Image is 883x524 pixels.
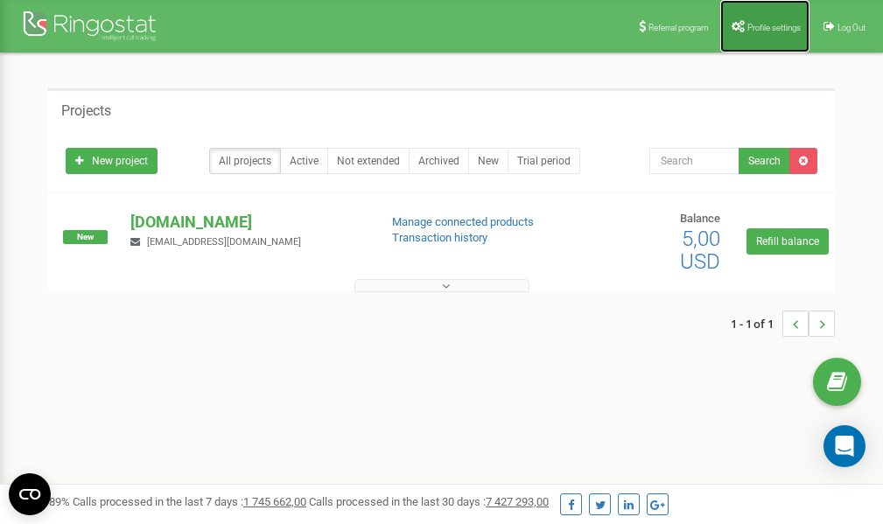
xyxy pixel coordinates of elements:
[739,148,790,174] button: Search
[61,103,111,119] h5: Projects
[508,148,580,174] a: Trial period
[63,230,108,244] span: New
[9,473,51,515] button: Open CMP widget
[731,311,782,337] span: 1 - 1 of 1
[243,495,306,508] u: 1 745 662,00
[66,148,158,174] a: New project
[747,23,801,32] span: Profile settings
[837,23,865,32] span: Log Out
[746,228,829,255] a: Refill balance
[327,148,410,174] a: Not extended
[73,495,306,508] span: Calls processed in the last 7 days :
[680,212,720,225] span: Balance
[680,227,720,274] span: 5,00 USD
[392,231,487,244] a: Transaction history
[823,425,865,467] div: Open Intercom Messenger
[649,148,739,174] input: Search
[280,148,328,174] a: Active
[409,148,469,174] a: Archived
[130,211,363,234] p: [DOMAIN_NAME]
[468,148,508,174] a: New
[209,148,281,174] a: All projects
[648,23,709,32] span: Referral program
[486,495,549,508] u: 7 427 293,00
[392,215,534,228] a: Manage connected products
[731,293,835,354] nav: ...
[309,495,549,508] span: Calls processed in the last 30 days :
[147,236,301,248] span: [EMAIL_ADDRESS][DOMAIN_NAME]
